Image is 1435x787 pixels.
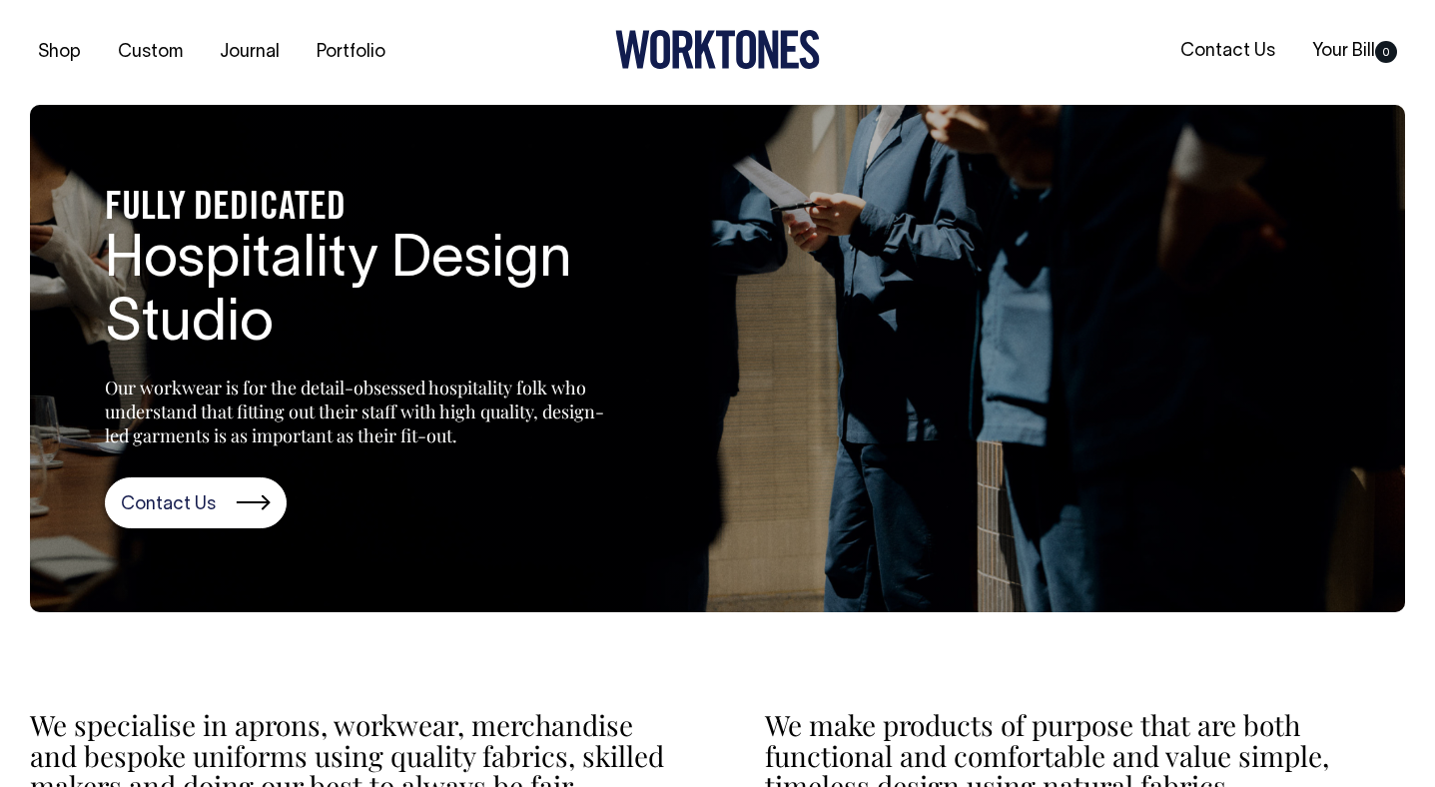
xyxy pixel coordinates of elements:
[105,376,604,447] p: Our workwear is for the detail-obsessed hospitality folk who understand that fitting out their st...
[309,36,393,69] a: Portfolio
[110,36,191,69] a: Custom
[105,230,704,358] h2: Hospitality Design Studio
[1304,35,1405,68] a: Your Bill0
[105,477,287,529] a: Contact Us
[212,36,288,69] a: Journal
[105,188,704,230] h4: FULLY DEDICATED
[1375,41,1397,63] span: 0
[30,36,89,69] a: Shop
[1172,35,1283,68] a: Contact Us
